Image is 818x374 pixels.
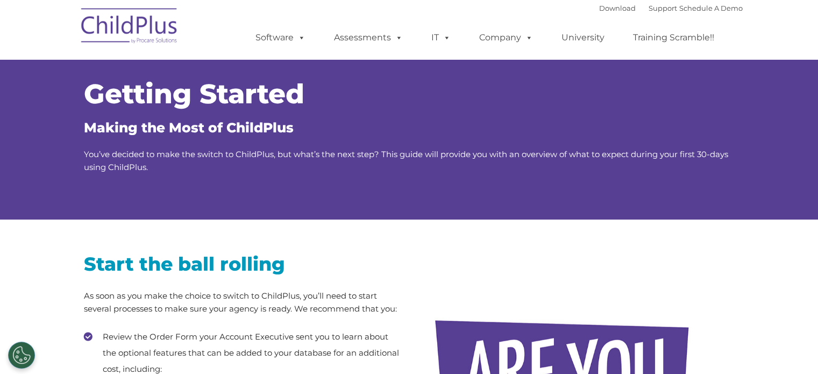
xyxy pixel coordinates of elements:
a: Schedule A Demo [679,4,743,12]
p: As soon as you make the choice to switch to ChildPlus, you’ll need to start several processes to ... [84,290,401,315]
button: Cookies Settings [8,342,35,369]
a: Download [599,4,636,12]
img: ChildPlus by Procare Solutions [76,1,183,54]
a: University [551,27,615,48]
a: Software [245,27,316,48]
span: Making the Most of ChildPlus [84,119,294,136]
span: Getting Started [84,77,304,110]
a: IT [421,27,461,48]
a: Training Scramble!! [622,27,725,48]
font: | [599,4,743,12]
h2: Start the ball rolling [84,252,401,276]
a: Assessments [323,27,414,48]
span: You’ve decided to make the switch to ChildPlus, but what’s the next step? This guide will provide... [84,149,728,172]
a: Company [468,27,544,48]
a: Support [649,4,677,12]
